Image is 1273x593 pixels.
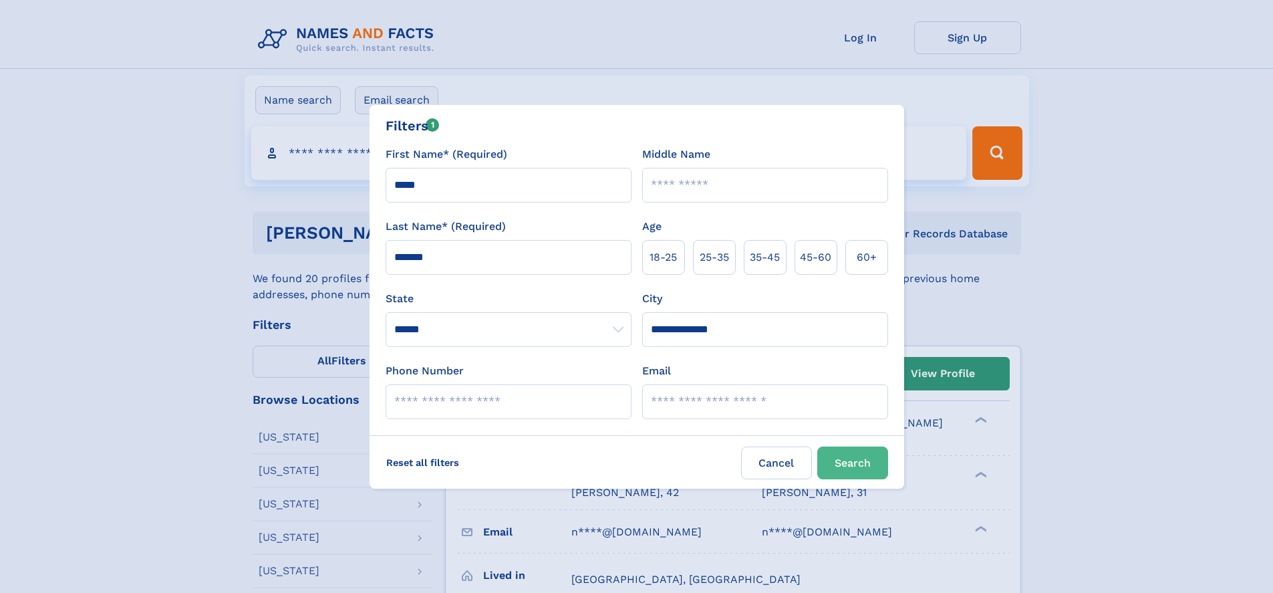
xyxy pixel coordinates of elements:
[642,291,662,307] label: City
[386,291,631,307] label: State
[642,146,710,162] label: Middle Name
[650,249,677,265] span: 18‑25
[857,249,877,265] span: 60+
[750,249,780,265] span: 35‑45
[700,249,729,265] span: 25‑35
[386,146,507,162] label: First Name* (Required)
[817,447,888,479] button: Search
[386,219,506,235] label: Last Name* (Required)
[386,363,464,379] label: Phone Number
[642,363,671,379] label: Email
[642,219,662,235] label: Age
[800,249,831,265] span: 45‑60
[378,447,468,479] label: Reset all filters
[386,116,440,136] div: Filters
[741,447,812,479] label: Cancel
